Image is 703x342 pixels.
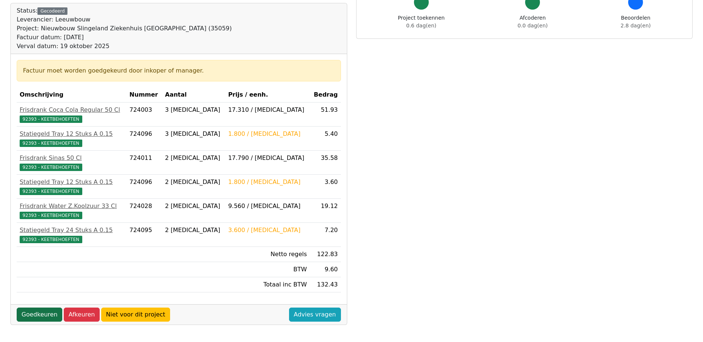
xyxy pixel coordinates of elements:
th: Nummer [126,87,162,103]
div: Afcoderen [518,14,548,30]
div: 1.800 / [MEDICAL_DATA] [228,178,307,187]
td: 724096 [126,127,162,151]
th: Prijs / eenh. [225,87,310,103]
span: 92393 - KEETBEHOEFTEN [20,188,82,195]
a: Statiegeld Tray 24 Stuks A 0.1592393 - KEETBEHOEFTEN [20,226,123,244]
td: 9.60 [310,262,341,277]
div: 3.600 / [MEDICAL_DATA] [228,226,307,235]
div: Project: Nieuwbouw Slingeland Ziekenhuis [GEOGRAPHIC_DATA] (35059) [17,24,232,33]
div: Status: [17,6,232,51]
td: 35.58 [310,151,341,175]
div: Statiegeld Tray 24 Stuks A 0.15 [20,226,123,235]
a: Statiegeld Tray 12 Stuks A 0.1592393 - KEETBEHOEFTEN [20,130,123,147]
span: 92393 - KEETBEHOEFTEN [20,140,82,147]
a: Frisdrank Sinas 50 Cl92393 - KEETBEHOEFTEN [20,154,123,171]
span: 0.6 dag(en) [406,23,436,28]
div: Beoordelen [621,14,651,30]
a: Frisdrank Coca Cola Regular 50 Cl92393 - KEETBEHOEFTEN [20,105,123,123]
th: Omschrijving [17,87,126,103]
span: 92393 - KEETBEHOEFTEN [20,236,82,243]
div: Factuur moet worden goedgekeurd door inkoper of manager. [23,66,335,75]
span: 92393 - KEETBEHOEFTEN [20,212,82,219]
td: 724003 [126,103,162,127]
td: Netto regels [225,247,310,262]
td: 724011 [126,151,162,175]
div: Frisdrank Water Z.Koolzuur 33 Cl [20,202,123,211]
td: 724096 [126,175,162,199]
td: 724095 [126,223,162,247]
div: 2 [MEDICAL_DATA] [165,178,222,187]
a: Afkeuren [64,308,100,322]
div: Factuur datum: [DATE] [17,33,232,42]
div: Statiegeld Tray 12 Stuks A 0.15 [20,130,123,138]
div: Project toekennen [398,14,445,30]
div: 3 [MEDICAL_DATA] [165,105,222,114]
div: 9.560 / [MEDICAL_DATA] [228,202,307,211]
div: Statiegeld Tray 12 Stuks A 0.15 [20,178,123,187]
div: 2 [MEDICAL_DATA] [165,226,222,235]
td: 132.43 [310,277,341,292]
td: 724028 [126,199,162,223]
div: 3 [MEDICAL_DATA] [165,130,222,138]
div: 17.310 / [MEDICAL_DATA] [228,105,307,114]
td: 5.40 [310,127,341,151]
a: Statiegeld Tray 12 Stuks A 0.1592393 - KEETBEHOEFTEN [20,178,123,195]
span: 2.8 dag(en) [621,23,651,28]
div: 17.790 / [MEDICAL_DATA] [228,154,307,162]
a: Advies vragen [289,308,341,322]
div: Verval datum: 19 oktober 2025 [17,42,232,51]
th: Bedrag [310,87,341,103]
td: 122.83 [310,247,341,262]
div: 1.800 / [MEDICAL_DATA] [228,130,307,138]
a: Goedkeuren [17,308,62,322]
td: 7.20 [310,223,341,247]
a: Frisdrank Water Z.Koolzuur 33 Cl92393 - KEETBEHOEFTEN [20,202,123,219]
span: 92393 - KEETBEHOEFTEN [20,164,82,171]
td: 19.12 [310,199,341,223]
div: Frisdrank Sinas 50 Cl [20,154,123,162]
td: Totaal inc BTW [225,277,310,292]
div: Leverancier: Leeuwbouw [17,15,232,24]
td: BTW [225,262,310,277]
td: 51.93 [310,103,341,127]
th: Aantal [162,87,225,103]
a: Niet voor dit project [101,308,170,322]
div: Frisdrank Coca Cola Regular 50 Cl [20,105,123,114]
span: 92393 - KEETBEHOEFTEN [20,115,82,123]
span: 0.0 dag(en) [518,23,548,28]
div: 2 [MEDICAL_DATA] [165,154,222,162]
div: 2 [MEDICAL_DATA] [165,202,222,211]
div: Gecodeerd [37,7,67,15]
td: 3.60 [310,175,341,199]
